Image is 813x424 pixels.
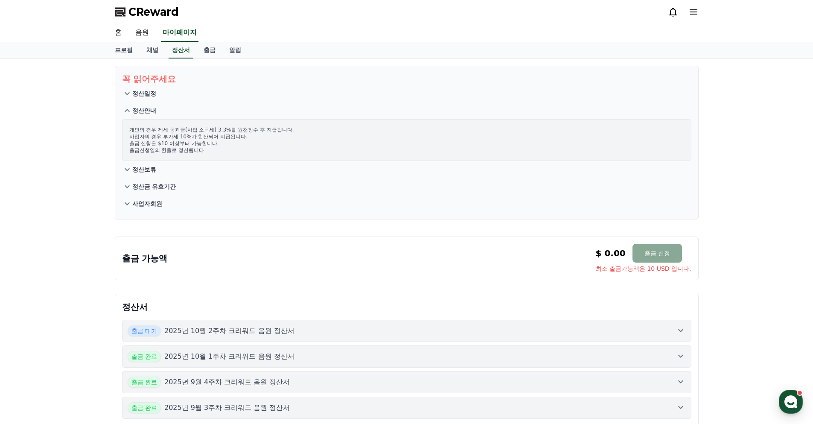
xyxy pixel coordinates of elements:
span: 출금 완료 [128,402,161,413]
a: 홈 [108,24,128,42]
p: 개인의 경우 제세 공과금(사업 소득세) 3.3%를 원천징수 후 지급됩니다. 사업자의 경우 부가세 10%가 합산되어 지급됩니다. 출금 신청은 $10 이상부터 가능합니다. 출금신... [129,126,684,154]
a: 출금 [197,42,222,58]
p: 2025년 10월 2주차 크리워드 음원 정산서 [164,326,294,336]
a: 정산서 [169,42,193,58]
span: 최소 출금가능액은 10 USD 입니다. [596,264,691,273]
button: 출금 완료 2025년 9월 3주차 크리워드 음원 정산서 [122,397,691,419]
span: 대화 [78,284,88,291]
span: 출금 대기 [128,325,161,336]
span: 출금 완료 [128,377,161,388]
a: 마이페이지 [161,24,198,42]
p: 정산보류 [132,165,156,174]
button: 정산일정 [122,85,691,102]
button: 정산안내 [122,102,691,119]
button: 정산금 유효기간 [122,178,691,195]
button: 출금 대기 2025년 10월 2주차 크리워드 음원 정산서 [122,320,691,342]
a: 대화 [56,271,110,292]
span: 홈 [27,284,32,290]
p: 정산안내 [132,106,156,115]
button: 출금 완료 2025년 9월 4주차 크리워드 음원 정산서 [122,371,691,393]
p: 정산서 [122,301,691,313]
p: 정산금 유효기간 [132,182,176,191]
a: 설정 [110,271,164,292]
a: 채널 [140,42,165,58]
p: 꼭 읽어주세요 [122,73,691,85]
a: 음원 [128,24,156,42]
p: 2025년 10월 1주차 크리워드 음원 정산서 [164,351,294,362]
span: CReward [128,5,179,19]
a: 홈 [3,271,56,292]
button: 사업자회원 [122,195,691,212]
a: CReward [115,5,179,19]
button: 출금 신청 [632,244,682,263]
p: 사업자회원 [132,199,162,208]
span: 설정 [132,284,142,290]
a: 프로필 [108,42,140,58]
a: 알림 [222,42,248,58]
span: 출금 완료 [128,351,161,362]
p: 2025년 9월 4주차 크리워드 음원 정산서 [164,377,290,387]
button: 정산보류 [122,161,691,178]
p: 2025년 9월 3주차 크리워드 음원 정산서 [164,403,290,413]
button: 출금 완료 2025년 10월 1주차 크리워드 음원 정산서 [122,345,691,368]
p: $ 0.00 [596,247,626,259]
p: 출금 가능액 [122,252,168,264]
p: 정산일정 [132,89,156,98]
